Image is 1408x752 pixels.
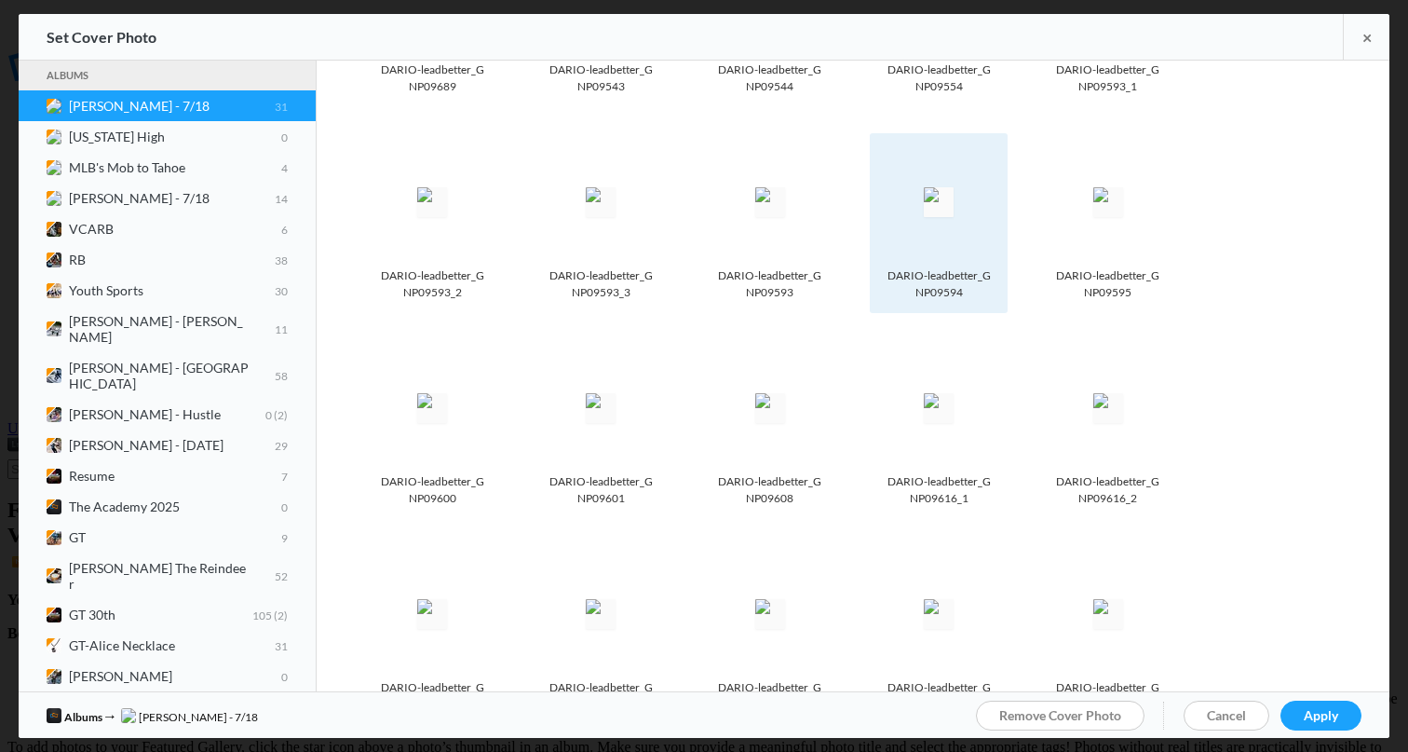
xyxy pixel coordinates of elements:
[69,282,288,298] b: Youth Sports
[265,407,272,421] span: 0
[275,569,288,583] span: 52
[272,608,288,622] span: 2
[372,62,492,95] div: DARIO-leadbetter_GNP09689
[1049,473,1168,507] div: DARIO-leadbetter_GNP09616_2
[69,98,288,114] b: [PERSON_NAME] - 7/18
[252,608,272,622] span: 105
[19,491,316,522] a: The Academy 20250
[417,393,447,423] img: DARIO-leadbetter_GNP09600
[275,253,288,267] span: 38
[1049,62,1168,95] div: DARIO-leadbetter_GNP09593_1
[281,499,288,513] span: 0
[541,473,660,507] div: DARIO-leadbetter_GNP09601
[879,473,998,507] div: DARIO-leadbetter_GNP09616_1
[69,221,288,237] b: VCARB
[47,710,102,724] a: undefinedAlbums
[281,530,288,544] span: 9
[19,661,316,691] a: [PERSON_NAME]0
[417,187,447,217] img: DARIO-leadbetter_GNP09593_2
[47,708,61,723] img: undefined
[272,407,288,421] span: 2
[275,283,288,297] span: 30
[19,460,316,491] a: Resume7
[924,599,954,629] img: DARIO-leadbetter_GNP09620
[19,399,316,430] a: [PERSON_NAME] - Hustle02
[69,668,288,684] b: [PERSON_NAME]
[47,66,288,85] a: Albums
[1184,701,1269,731] a: Cancel
[541,679,660,713] div: DARIO-leadbetter_GNP09617
[275,638,288,652] span: 31
[69,360,288,391] b: [PERSON_NAME] - [GEOGRAPHIC_DATA]
[64,710,102,724] span: Albums
[999,707,1121,723] span: Remove Cover Photo
[19,599,316,630] a: GT 30th1052
[711,679,830,713] div: DARIO-leadbetter_GNP09619
[372,267,492,301] div: DARIO-leadbetter_GNP09593_2
[69,499,288,514] b: The Academy 2025
[69,437,288,453] b: [PERSON_NAME] - [DATE]
[1304,707,1338,723] span: Apply
[19,244,316,275] a: RB38
[19,630,316,661] a: GT-Alice Necklace31
[19,183,316,213] a: [PERSON_NAME] - 7/1814
[19,213,316,244] a: VCARB6
[69,252,288,267] b: RB
[69,607,288,622] b: GT 30th
[879,267,998,301] div: DARIO-leadbetter_GNP09594
[69,529,288,545] b: GT
[275,322,288,336] span: 11
[1049,679,1168,713] div: DARIO-leadbetter_GNP09624
[19,152,316,183] a: MLB's Mob to Tahoe4
[275,438,288,452] span: 29
[372,679,492,713] div: DARIO-leadbetter_GNP09616
[19,275,316,306] a: Youth Sports30
[711,62,830,95] div: DARIO-leadbetter_GNP09544
[1049,267,1168,301] div: DARIO-leadbetter_GNP09595
[1093,187,1123,217] img: DARIO-leadbetter_GNP09595
[19,430,316,460] a: [PERSON_NAME] - [DATE]29
[69,560,288,592] b: [PERSON_NAME] The Reindeer
[586,187,616,217] img: DARIO-leadbetter_GNP09593_3
[1207,707,1246,723] span: Cancel
[586,393,616,423] img: DARIO-leadbetter_GNP09601
[19,121,316,152] a: [US_STATE] High0
[711,473,830,507] div: DARIO-leadbetter_GNP09608
[69,313,288,345] b: [PERSON_NAME] - [PERSON_NAME]
[275,369,288,383] span: 58
[755,599,785,629] img: DARIO-leadbetter_GNP09619
[924,187,954,217] img: DARIO-leadbetter_GNP09594
[19,352,316,399] a: [PERSON_NAME] - [GEOGRAPHIC_DATA]58
[417,599,447,629] img: DARIO-leadbetter_GNP09616
[281,469,288,483] span: 7
[19,306,316,352] a: [PERSON_NAME] - [PERSON_NAME]11
[711,267,830,301] div: DARIO-leadbetter_GNP09593
[275,191,288,205] span: 14
[755,393,785,423] img: DARIO-leadbetter_GNP09608
[281,222,288,236] span: 6
[1093,599,1123,629] img: DARIO-leadbetter_GNP09624
[281,160,288,174] span: 4
[281,669,288,683] span: 0
[19,553,316,599] a: [PERSON_NAME] The Reindeer52
[1280,701,1361,731] a: Apply
[924,393,954,423] img: DARIO-leadbetter_GNP09616_1
[69,159,288,175] b: MLB's Mob to Tahoe
[879,62,998,95] div: DARIO-leadbetter_GNP09554
[275,99,288,113] span: 31
[47,14,156,61] div: Set Cover Photo
[69,637,288,653] b: GT-Alice Necklace
[19,522,316,553] a: GT9
[755,187,785,217] img: DARIO-leadbetter_GNP09593
[879,679,998,713] div: DARIO-leadbetter_GNP09620
[69,468,288,484] b: Resume
[69,129,288,144] b: [US_STATE] High
[586,599,616,629] img: DARIO-leadbetter_GNP09617
[372,473,492,507] div: DARIO-leadbetter_GNP09600
[69,406,288,422] b: [PERSON_NAME] - Hustle
[281,130,288,144] span: 0
[1093,393,1123,423] img: DARIO-leadbetter_GNP09616_2
[102,706,121,724] span: →
[19,90,316,121] a: [PERSON_NAME] - 7/1831
[1343,14,1389,60] a: ×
